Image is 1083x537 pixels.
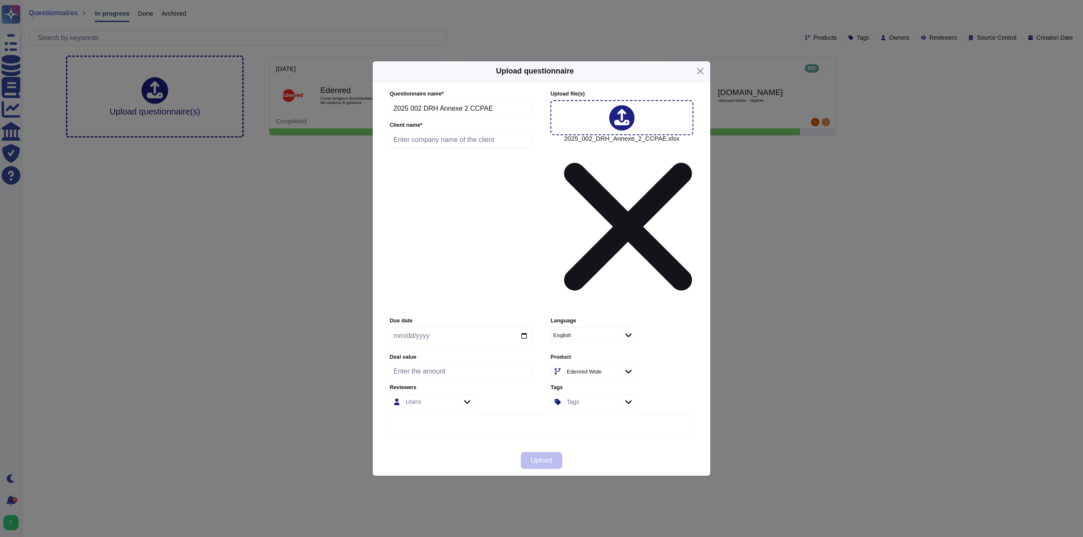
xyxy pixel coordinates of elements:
label: Language [551,318,693,324]
span: Upload [531,457,552,464]
label: Reviewers [390,385,532,390]
div: English [553,333,572,338]
label: Deal value [390,354,532,360]
label: Product [551,354,693,360]
button: Upload [521,452,563,469]
input: Due date [390,327,532,345]
label: Client name [390,123,533,128]
input: Enter company name of the client [390,131,533,148]
label: Questionnaire name [390,91,533,97]
div: Edenred Wide [567,369,602,374]
input: Enter questionnaire name [390,100,533,117]
label: Due date [390,318,532,324]
label: Tags [551,385,693,390]
span: 2025_002_DRH_Annexe_2_CCPAE.xlsx [564,135,692,312]
span: Upload file (s) [550,90,585,97]
input: Enter the amount [390,363,532,379]
div: Tags [567,399,580,405]
button: Close [694,65,707,78]
h5: Upload questionnaire [496,65,574,77]
div: Users [406,399,421,405]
